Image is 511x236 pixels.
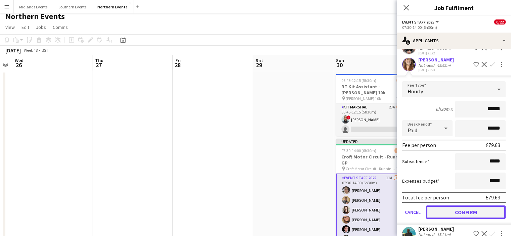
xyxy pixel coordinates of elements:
[426,205,506,219] button: Confirm
[174,61,181,69] span: 28
[396,96,406,101] span: 1 Role
[402,25,506,30] div: 07:30-14:00 (6h30m)
[92,0,133,13] button: Northern Events
[175,57,181,63] span: Fri
[5,47,21,54] div: [DATE]
[436,46,452,51] div: 39.44mi
[397,33,511,49] div: Applicants
[436,63,452,68] div: 49.62mi
[95,57,103,63] span: Thu
[50,23,71,32] a: Comms
[336,74,411,136] app-job-card: 06:45-12:15 (5h30m)1/2RT Kit Assistant - [PERSON_NAME] 10k [PERSON_NAME] 10k1 RoleKit Marshal23A1...
[418,63,436,68] div: Not rated
[418,51,454,55] div: [DATE] 21:22
[53,24,68,30] span: Comms
[33,23,49,32] a: Jobs
[494,19,506,25] span: 0/22
[402,19,434,25] span: Event Staff 2025
[14,0,53,13] button: Midlands Events
[402,142,436,148] div: Fee per person
[346,115,350,120] span: !
[94,61,103,69] span: 27
[402,194,449,201] div: Total fee per person
[436,106,453,112] div: 6h30m x
[336,57,344,63] span: Sun
[346,166,396,171] span: Croft Motor Circuit - Running GP
[486,142,500,148] div: £79.63
[3,23,17,32] a: View
[22,24,29,30] span: Edit
[336,139,411,144] div: Updated
[5,11,65,21] h1: Northern Events
[255,61,263,69] span: 29
[336,84,411,96] h3: RT Kit Assistant - [PERSON_NAME] 10k
[5,24,15,30] span: View
[402,19,440,25] button: Event Staff 2025
[42,48,48,53] div: BST
[341,148,376,153] span: 07:30-14:00 (6h30m)
[418,46,436,51] div: Not rated
[402,158,429,164] label: Subsistence
[418,226,454,232] div: [PERSON_NAME]
[486,194,500,201] div: £79.63
[19,23,32,32] a: Edit
[22,48,39,53] span: Week 48
[335,61,344,69] span: 30
[336,154,411,166] h3: Croft Motor Circuit - Running GP
[341,78,376,83] span: 06:45-12:15 (5h30m)
[408,127,417,134] span: Paid
[418,68,454,72] div: [DATE] 21:23
[394,148,406,153] span: 6/22
[14,61,24,69] span: 26
[36,24,46,30] span: Jobs
[408,88,423,95] span: Hourly
[402,178,439,184] label: Expenses budget
[53,0,92,13] button: Southern Events
[336,103,411,136] app-card-role: Kit Marshal23A1/206:45-12:15 (5h30m)![PERSON_NAME]
[418,57,454,63] div: [PERSON_NAME]
[397,3,511,12] h3: Job Fulfilment
[402,205,423,219] button: Cancel
[396,166,406,171] span: 1 Role
[346,96,381,101] span: [PERSON_NAME] 10k
[396,78,406,83] span: 1/2
[15,57,24,63] span: Wed
[256,57,263,63] span: Sat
